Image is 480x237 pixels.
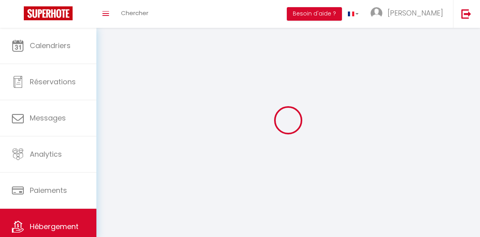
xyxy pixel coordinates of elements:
[371,7,382,19] img: ...
[388,8,443,18] span: [PERSON_NAME]
[30,41,71,51] span: Calendriers
[30,185,67,195] span: Paiements
[461,9,471,19] img: logout
[30,77,76,87] span: Réservations
[24,6,73,20] img: Super Booking
[287,7,342,21] button: Besoin d'aide ?
[30,113,66,123] span: Messages
[30,221,79,231] span: Hébergement
[30,149,62,159] span: Analytics
[121,9,148,17] span: Chercher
